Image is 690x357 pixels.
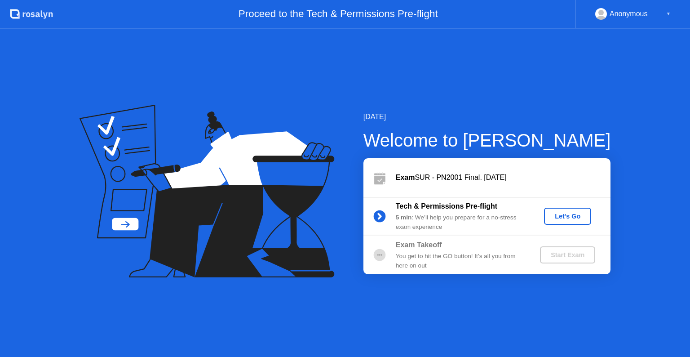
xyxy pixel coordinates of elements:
div: [DATE] [363,112,611,122]
button: Start Exam [540,246,595,263]
div: SUR - PN2001 Final. [DATE] [396,172,610,183]
b: Exam Takeoff [396,241,442,249]
div: : We’ll help you prepare for a no-stress exam experience [396,213,525,232]
div: ▼ [666,8,671,20]
b: Exam [396,174,415,181]
div: You get to hit the GO button! It’s all you from here on out [396,252,525,270]
div: Anonymous [610,8,648,20]
b: Tech & Permissions Pre-flight [396,202,497,210]
div: Let's Go [548,213,588,220]
button: Let's Go [544,208,591,225]
div: Start Exam [544,251,592,259]
div: Welcome to [PERSON_NAME] [363,127,611,154]
b: 5 min [396,214,412,221]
